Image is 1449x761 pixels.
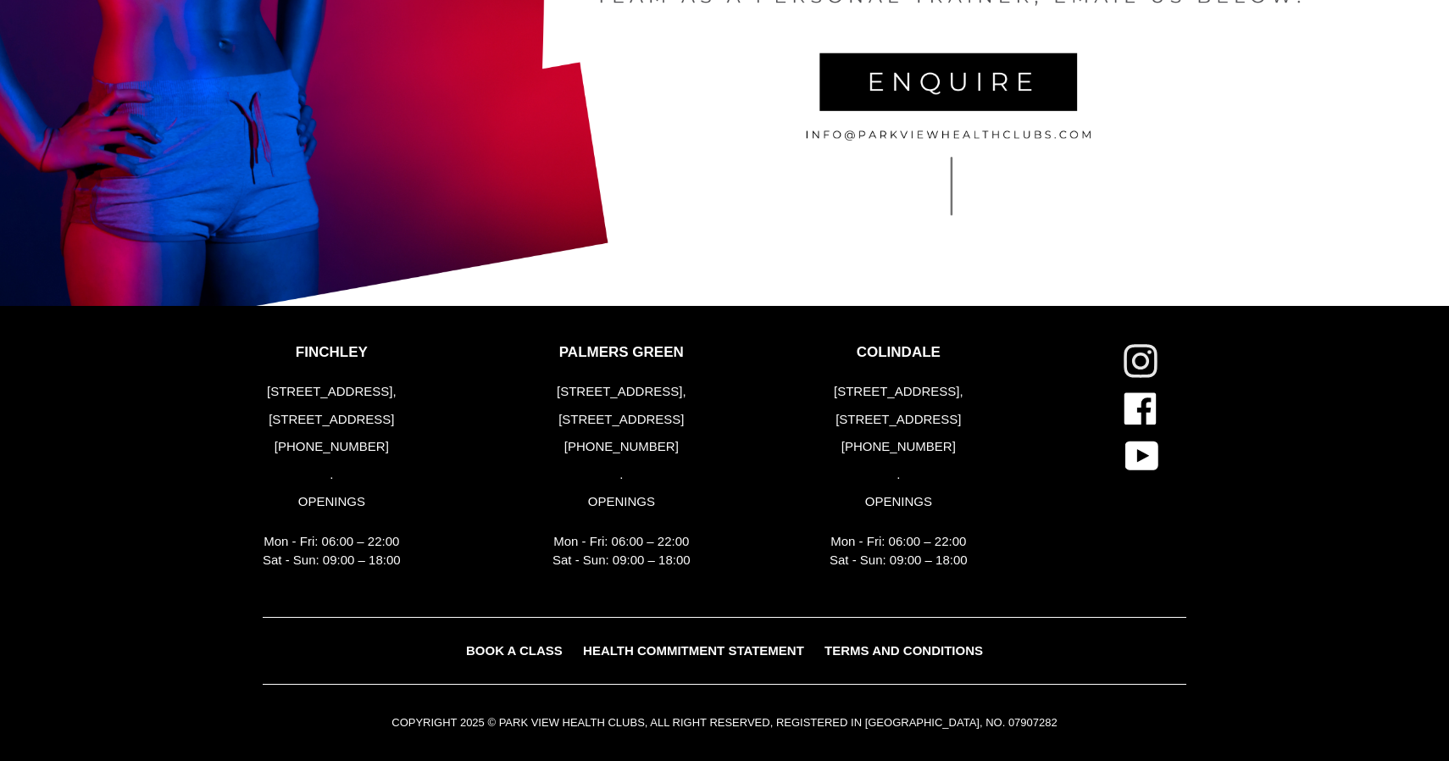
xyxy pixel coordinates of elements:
span: TERMS AND CONDITIONS [824,643,983,658]
p: [PHONE_NUMBER] [263,437,401,457]
p: FINCHLEY [263,344,401,361]
p: Mon - Fri: 06:00 – 22:00 Sat - Sun: 09:00 – 18:00 [552,532,691,570]
p: . [830,465,968,485]
p: OPENINGS [830,492,968,512]
span: BOOK A CLASS [466,643,563,658]
p: COLINDALE [830,344,968,361]
p: . [263,465,401,485]
p: OPENINGS [552,492,691,512]
p: Mon - Fri: 06:00 – 22:00 Sat - Sun: 09:00 – 18:00 [263,532,401,570]
span: HEALTH COMMITMENT STATEMENT [583,643,804,658]
a: BOOK A CLASS [458,639,571,664]
a: HEALTH COMMITMENT STATEMENT [575,639,813,664]
p: . [552,465,691,485]
p: [PHONE_NUMBER] [830,437,968,457]
p: [STREET_ADDRESS] [830,410,968,430]
p: [STREET_ADDRESS] [263,410,401,430]
p: OPENINGS [263,492,401,512]
a: TERMS AND CONDITIONS [816,639,991,664]
p: [PHONE_NUMBER] [552,437,691,457]
p: [STREET_ADDRESS], [552,382,691,402]
p: [STREET_ADDRESS], [263,382,401,402]
p: Mon - Fri: 06:00 – 22:00 Sat - Sun: 09:00 – 18:00 [830,532,968,570]
small: COPYRIGHT 2025 © PARK VIEW HEALTH CLUBS, ALL RIGHT RESERVED, REGISTERED IN [GEOGRAPHIC_DATA], NO.... [391,716,1057,729]
p: [STREET_ADDRESS] [552,410,691,430]
p: [STREET_ADDRESS], [830,382,968,402]
p: PALMERS GREEN [552,344,691,361]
